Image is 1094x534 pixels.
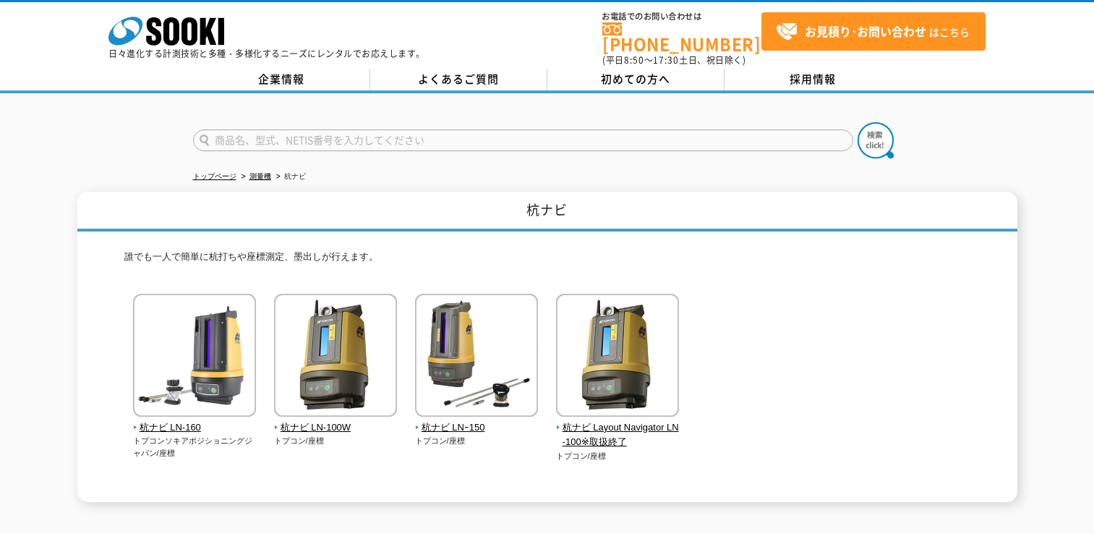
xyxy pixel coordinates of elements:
[415,420,539,436] span: 杭ナビ LNｰ150
[274,407,398,436] a: 杭ナビ LN-100W
[274,420,398,436] span: 杭ナビ LN-100W
[193,69,370,90] a: 企業情報
[776,21,970,43] span: はこちら
[805,22,926,40] strong: お見積り･お問い合わせ
[124,250,970,272] p: 誰でも一人で簡単に杭打ちや座標測定、墨出しが行えます。
[133,435,257,459] p: トプコンソキアポジショニングジャパン/座標
[858,122,894,158] img: btn_search.png
[133,294,256,420] img: 杭ナビ LN-160
[761,12,986,51] a: お見積り･お問い合わせはこちら
[274,435,398,447] p: トプコン/座標
[602,54,745,67] span: (平日 ～ 土日、祝日除く)
[193,172,236,180] a: トップページ
[77,192,1017,232] h1: 杭ナビ
[415,294,538,420] img: 杭ナビ LNｰ150
[108,49,425,58] p: 日々進化する計測技術と多種・多様化するニーズにレンタルでお応えします。
[556,294,679,420] img: 杭ナビ Layout Navigator LN-100※取扱終了
[133,420,257,436] span: 杭ナビ LN-160
[624,54,644,67] span: 8:50
[415,407,539,436] a: 杭ナビ LNｰ150
[653,54,679,67] span: 17:30
[415,435,539,447] p: トプコン/座標
[556,420,680,451] span: 杭ナビ Layout Navigator LN-100※取扱終了
[601,71,670,87] span: 初めての方へ
[370,69,547,90] a: よくあるご質問
[725,69,902,90] a: 採用情報
[547,69,725,90] a: 初めての方へ
[249,172,271,180] a: 測量機
[193,130,853,151] input: 商品名、型式、NETIS番号を入力してください
[274,294,397,420] img: 杭ナビ LN-100W
[602,22,761,52] a: [PHONE_NUMBER]
[133,407,257,436] a: 杭ナビ LN-160
[556,407,680,450] a: 杭ナビ Layout Navigator LN-100※取扱終了
[602,12,761,21] span: お電話でのお問い合わせは
[556,450,680,462] p: トプコン/座標
[273,169,306,185] li: 杭ナビ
